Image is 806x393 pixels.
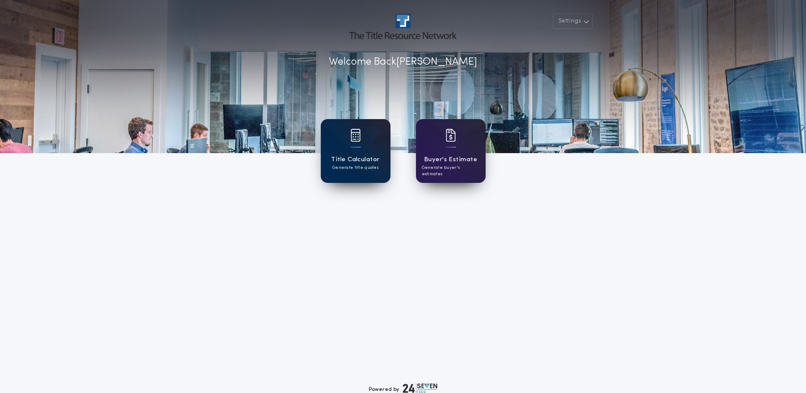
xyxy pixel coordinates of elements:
p: Generate buyer's estimates [422,165,480,177]
a: card iconTitle CalculatorGenerate title quotes [321,119,390,183]
h1: Buyer's Estimate [424,155,477,165]
img: card icon [351,129,361,142]
p: Generate title quotes [332,165,379,171]
button: Settings [553,14,593,29]
img: card icon [446,129,456,142]
a: card iconBuyer's EstimateGenerate buyer's estimates [416,119,486,183]
img: account-logo [349,14,456,39]
p: Welcome Back [PERSON_NAME] [329,54,477,70]
h1: Title Calculator [331,155,379,165]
